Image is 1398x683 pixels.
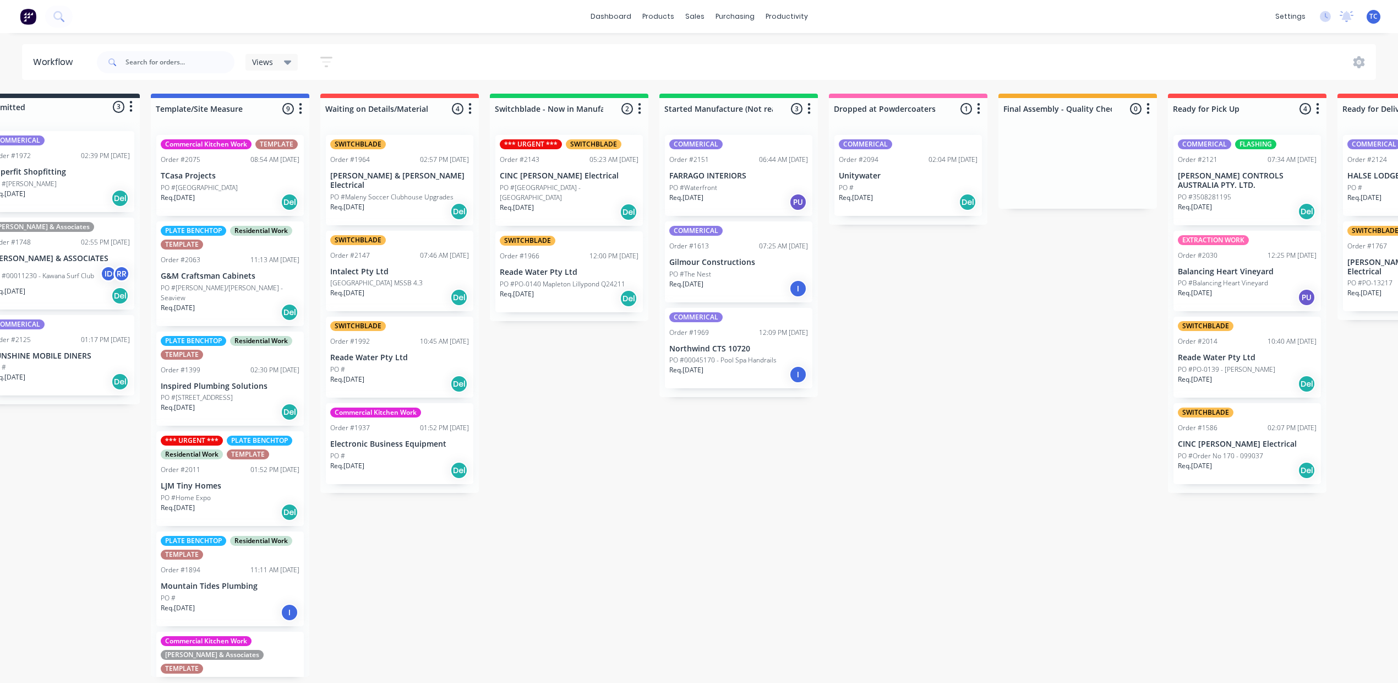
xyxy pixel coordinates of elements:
p: PO # [330,451,345,461]
div: 02:30 PM [DATE] [250,365,299,375]
div: Order #2147 [330,251,370,261]
div: Del [450,462,468,479]
div: 07:46 AM [DATE] [420,251,469,261]
p: Req. [DATE] [161,603,195,613]
div: Residential Work [230,536,292,546]
div: Commercial Kitchen WorkTEMPLATEOrder #207508:54 AM [DATE]TCasa ProjectsPO #[GEOGRAPHIC_DATA]Req.[... [156,135,304,216]
p: Gilmour Constructions [669,258,808,267]
div: Order #1613 [669,241,709,251]
div: SWITCHBLADE [500,236,555,246]
div: SWITCHBLADEOrder #199210:45 AM [DATE]Reade Water Pty LtdPO #Req.[DATE]Del [326,317,473,398]
div: SWITCHBLADEOrder #158602:07 PM [DATE]CINC [PERSON_NAME] ElectricalPO #Order No 170 - 099037Req.[D... [1173,403,1321,484]
p: PO #PO-13217 [1347,278,1392,288]
p: PO # [1347,183,1362,193]
div: Order #2121 [1178,155,1217,165]
div: 02:04 PM [DATE] [929,155,977,165]
p: PO #[PERSON_NAME]/[PERSON_NAME] - Seaview [161,283,299,303]
div: 01:52 PM [DATE] [250,465,299,475]
div: 12:00 PM [DATE] [589,251,638,261]
div: Del [1298,375,1315,393]
div: settings [1270,8,1311,25]
p: PO # [330,365,345,375]
p: Unitywater [839,171,977,181]
div: Del [450,289,468,306]
div: SWITCHBLADEOrder #201410:40 AM [DATE]Reade Water Pty LtdPO #PO-0139 - [PERSON_NAME]Req.[DATE]Del [1173,317,1321,398]
div: Del [281,303,298,321]
div: SWITCHBLADE [330,139,386,149]
div: 10:40 AM [DATE] [1268,337,1317,346]
div: Order #2143 [500,155,539,165]
div: 12:09 PM [DATE] [759,328,808,338]
div: Order #2094 [839,155,878,165]
span: Views [252,56,273,68]
p: PO #3508281195 [1178,192,1231,202]
div: Commercial Kitchen Work [161,636,252,646]
p: PO # [839,183,854,193]
p: Req. [DATE] [1347,288,1381,298]
p: Northwind CTS 10720 [669,344,808,354]
div: TEMPLATE [255,139,298,149]
p: PO #Order No 170 - 099037 [1178,451,1263,461]
div: PLATE BENCHTOP [161,226,226,236]
div: Order #2075 [161,155,200,165]
p: Reade Water Pty Ltd [330,353,469,362]
div: 11:11 AM [DATE] [250,565,299,575]
div: PLATE BENCHTOP [161,336,226,346]
div: TEMPLATE [161,350,203,360]
p: Balancing Heart Vineyard [1178,267,1317,277]
div: COMMERICAL [669,226,723,236]
div: Del [450,375,468,393]
p: PO # [161,593,176,603]
p: Intalect Pty Ltd [330,267,469,277]
div: I [789,366,807,383]
div: RR [113,265,130,282]
p: Req. [DATE] [500,289,534,299]
div: SWITCHBLADE [330,321,386,331]
div: I [789,280,807,297]
p: [PERSON_NAME] CONTROLS AUSTRALIA PTY. LTD. [1178,171,1317,190]
div: TEMPLATE [227,449,269,459]
div: PLATE BENCHTOPResidential WorkTEMPLATEOrder #206311:13 AM [DATE]G&M Craftsman CabinetsPO #[PERSON... [156,221,304,326]
p: Req. [DATE] [161,193,195,203]
span: TC [1369,12,1378,21]
div: 02:39 PM [DATE] [81,151,130,161]
p: PO #[GEOGRAPHIC_DATA] [161,183,238,193]
div: 07:25 AM [DATE] [759,241,808,251]
p: Req. [DATE] [161,503,195,513]
p: PO #Balancing Heart Vineyard [1178,278,1268,288]
div: SWITCHBLADE [1178,321,1233,331]
p: Req. [DATE] [330,288,364,298]
div: sales [680,8,710,25]
p: PO #Maleny Soccer Clubhouse Upgrades [330,192,454,202]
div: I [281,604,298,621]
div: Order #1937 [330,423,370,433]
div: 02:55 PM [DATE] [81,237,130,247]
div: FLASHING [1235,139,1276,149]
p: CINC [PERSON_NAME] Electrical [500,171,638,181]
p: FARRAGO INTERIORS [669,171,808,181]
div: SWITCHBLADE [1178,408,1233,418]
div: PU [1298,289,1315,306]
div: PLATE BENCHTOP [161,536,226,546]
div: 05:23 AM [DATE] [589,155,638,165]
p: PO #[STREET_ADDRESS] [161,393,233,403]
p: PO #00045170 - Pool Spa Handrails [669,355,777,365]
div: 11:13 AM [DATE] [250,255,299,265]
p: Req. [DATE] [839,193,873,203]
div: PLATE BENCHTOPResidential WorkTEMPLATEOrder #189411:11 AM [DATE]Mountain Tides PlumbingPO #Req.[D... [156,532,304,626]
div: Order #2014 [1178,337,1217,346]
p: Reade Water Pty Ltd [500,268,638,277]
div: Del [1298,462,1315,479]
div: 07:34 AM [DATE] [1268,155,1317,165]
div: 12:25 PM [DATE] [1268,251,1317,261]
div: 02:57 PM [DATE] [420,155,469,165]
div: *** URGENT ***PLATE BENCHTOPResidential WorkTEMPLATEOrder #201101:52 PM [DATE]LJM Tiny HomesPO #H... [156,431,304,526]
div: Order #2011 [161,465,200,475]
div: Order #2124 [1347,155,1387,165]
div: 06:44 AM [DATE] [759,155,808,165]
div: SWITCHBLADEOrder #214707:46 AM [DATE]Intalect Pty Ltd[GEOGRAPHIC_DATA] MSSB 4.3Req.[DATE]Del [326,231,473,312]
div: Del [281,193,298,211]
a: dashboard [585,8,637,25]
p: [PERSON_NAME] & [PERSON_NAME] Electrical [330,171,469,190]
div: purchasing [710,8,760,25]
